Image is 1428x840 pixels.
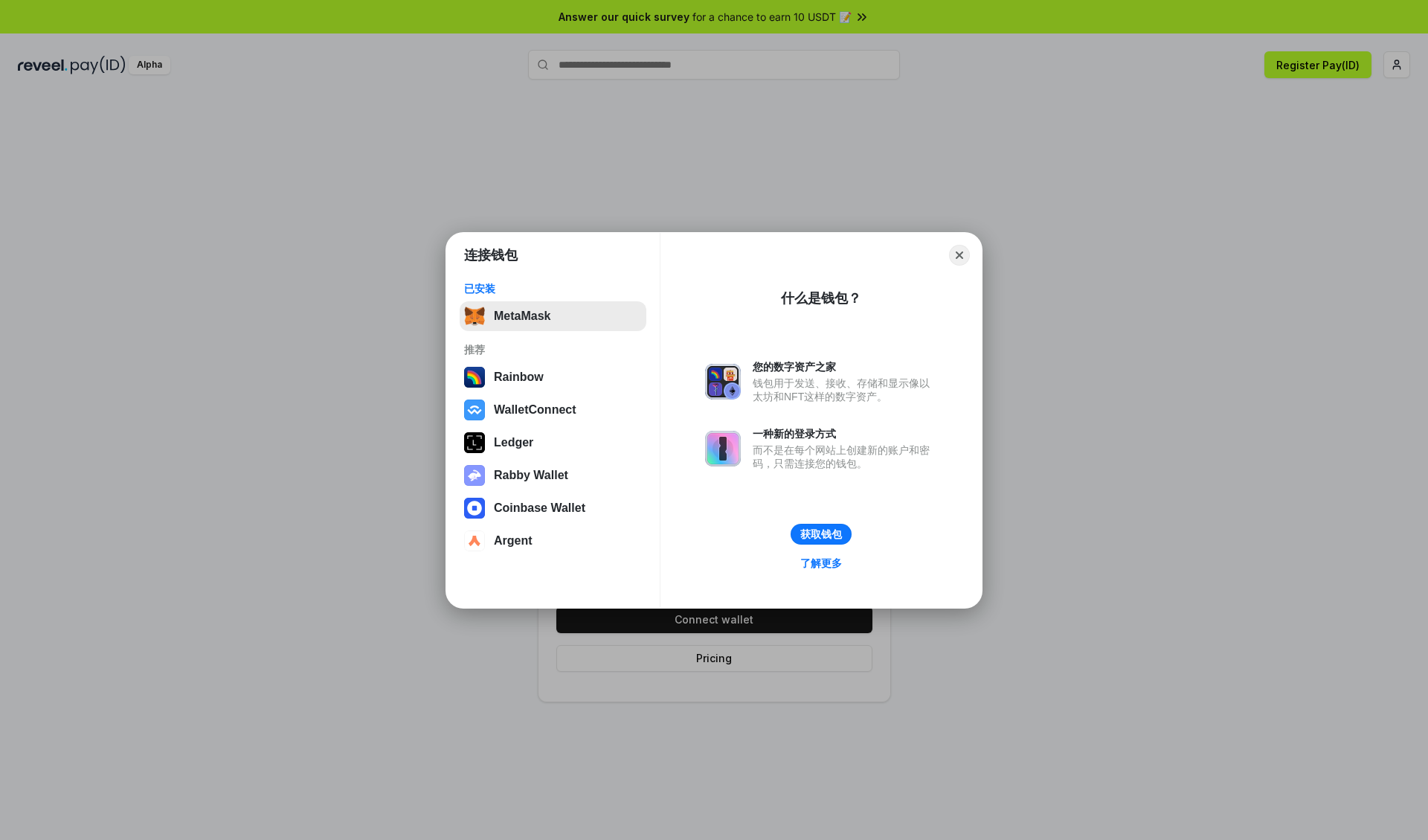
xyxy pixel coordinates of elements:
[753,443,937,470] div: 而不是在每个网站上创建新的账户和密码，只需连接您的钱包。
[464,465,485,486] img: svg+xml,%3Csvg%20xmlns%3D%22http%3A%2F%2Fwww.w3.org%2F2000%2Fsvg%22%20fill%3D%22none%22%20viewBox...
[949,245,970,266] button: Close
[460,395,646,425] button: WalletConnect
[464,306,485,327] img: svg+xml,%3Csvg%20fill%3D%22none%22%20height%3D%2233%22%20viewBox%3D%220%200%2035%2033%22%20width%...
[705,364,741,400] img: svg+xml,%3Csvg%20xmlns%3D%22http%3A%2F%2Fwww.w3.org%2F2000%2Fsvg%22%20fill%3D%22none%22%20viewBox...
[464,530,485,551] img: svg+xml,%3Csvg%20width%3D%2228%22%20height%3D%2228%22%20viewBox%3D%220%200%2028%2028%22%20fill%3D...
[464,343,642,356] div: 推荐
[494,436,533,449] div: Ledger
[781,289,861,307] div: 什么是钱包？
[494,310,550,323] div: MetaMask
[464,282,642,295] div: 已安装
[494,371,544,384] div: Rainbow
[791,524,852,545] button: 获取钱包
[494,403,576,417] div: WalletConnect
[460,493,646,523] button: Coinbase Wallet
[705,431,741,467] img: svg+xml,%3Csvg%20xmlns%3D%22http%3A%2F%2Fwww.w3.org%2F2000%2Fsvg%22%20fill%3D%22none%22%20viewBox...
[494,501,585,515] div: Coinbase Wallet
[753,427,937,440] div: 一种新的登录方式
[464,432,485,453] img: svg+xml,%3Csvg%20xmlns%3D%22http%3A%2F%2Fwww.w3.org%2F2000%2Fsvg%22%20width%3D%2228%22%20height%3...
[464,367,485,388] img: svg+xml,%3Csvg%20width%3D%22120%22%20height%3D%22120%22%20viewBox%3D%220%200%20120%20120%22%20fil...
[460,301,646,331] button: MetaMask
[464,498,485,519] img: svg+xml,%3Csvg%20width%3D%2228%22%20height%3D%2228%22%20viewBox%3D%220%200%2028%2028%22%20fill%3D...
[753,376,937,403] div: 钱包用于发送、接收、存储和显示像以太坊和NFT这样的数字资产。
[800,557,842,570] div: 了解更多
[494,469,568,482] div: Rabby Wallet
[460,428,646,458] button: Ledger
[753,360,937,373] div: 您的数字资产之家
[791,554,851,573] a: 了解更多
[460,526,646,556] button: Argent
[800,528,842,541] div: 获取钱包
[464,400,485,420] img: svg+xml,%3Csvg%20width%3D%2228%22%20height%3D%2228%22%20viewBox%3D%220%200%2028%2028%22%20fill%3D...
[464,246,518,264] h1: 连接钱包
[494,534,533,548] div: Argent
[460,461,646,490] button: Rabby Wallet
[460,362,646,392] button: Rainbow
